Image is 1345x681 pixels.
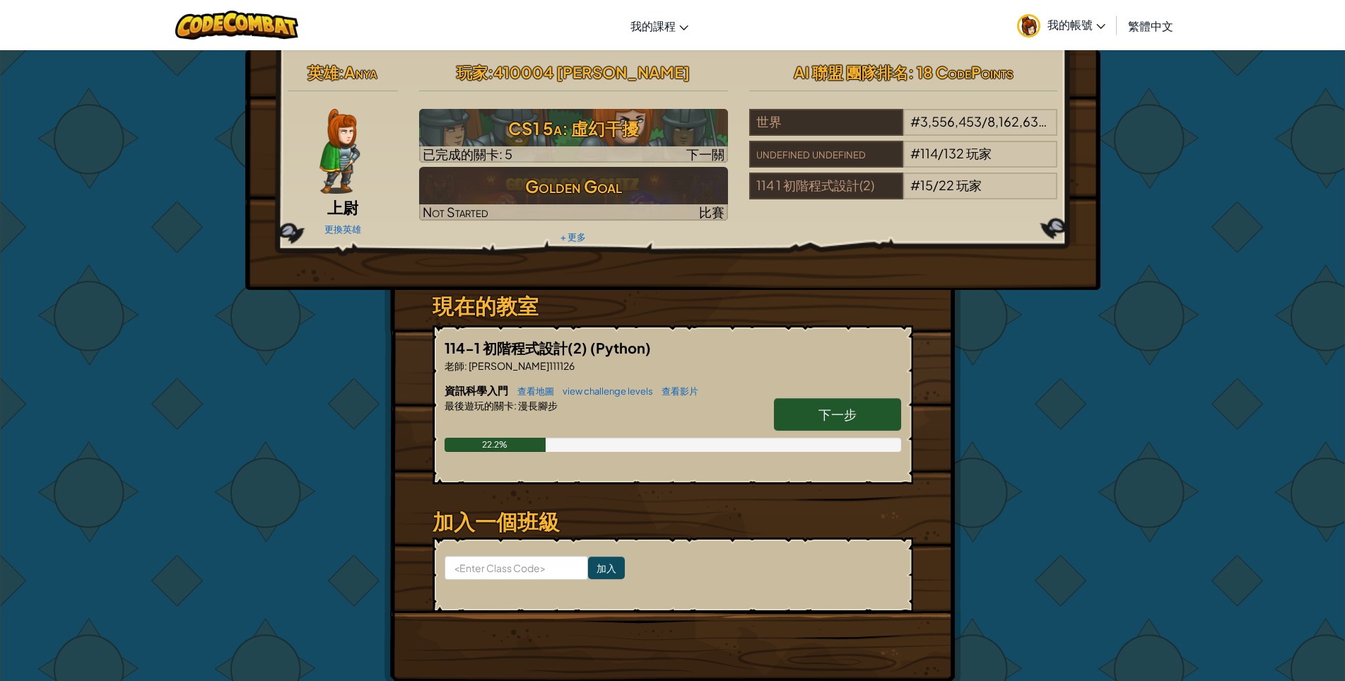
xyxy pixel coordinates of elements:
[1010,3,1112,47] a: 我的帳號
[699,204,724,220] span: 比賽
[623,6,695,45] a: 我的課程
[1121,6,1180,45] a: 繁體中文
[749,154,1058,170] a: undefined undefined#114/132玩家
[445,339,590,356] span: 114-1 初階程式設計(2)
[933,177,939,193] span: /
[467,359,575,372] span: [PERSON_NAME]111126
[556,385,653,397] a: view challenge levels
[982,113,987,129] span: /
[956,177,982,193] span: 玩家
[749,109,903,136] div: 世界
[966,145,992,161] span: 玩家
[920,177,933,193] span: 15
[324,223,361,235] a: 更換英雄
[445,399,514,412] span: 最後遊玩的關卡
[457,62,488,82] span: 玩家
[423,204,488,220] span: Not Started
[433,290,913,322] h3: 現在的教室
[749,122,1058,139] a: 世界#3,556,453/8,162,630玩家
[910,177,920,193] span: #
[1047,17,1105,32] span: 我的帳號
[327,197,358,217] span: 上尉
[464,359,467,372] span: :
[493,62,690,82] span: 410004 [PERSON_NAME]
[686,146,724,162] span: 下一關
[419,167,728,221] a: Golden GoalNot Started比賽
[818,406,857,422] span: 下一步
[445,556,588,580] input: <Enter Class Code>
[944,145,964,161] span: 132
[920,113,982,129] span: 3,556,453
[1128,18,1173,33] span: 繁體中文
[445,383,510,397] span: 資訊科學入門
[749,173,903,199] div: 114 1 初階程式設計(2)
[1050,113,1075,129] span: 玩家
[419,167,728,221] img: Golden Goal
[445,359,464,372] span: 老師
[344,62,377,82] span: Anya
[175,11,299,40] img: CodeCombat logo
[445,438,546,452] div: 22.2%
[319,109,360,194] img: captain-pose.png
[749,141,903,168] div: undefined undefined
[749,186,1058,202] a: 114 1 初階程式設計(2)#15/22玩家
[910,145,920,161] span: #
[339,62,344,82] span: :
[938,145,944,161] span: /
[419,109,728,163] img: CS1 5a: 虛幻干擾
[419,109,728,163] a: 下一關
[630,18,676,33] span: 我的課程
[1017,14,1040,37] img: avatar
[307,62,339,82] span: 英雄
[908,62,1014,82] span: : 18 CodePoints
[939,177,954,193] span: 22
[510,385,554,397] a: 查看地圖
[433,506,913,537] h3: 加入一個班級
[419,170,728,202] h3: Golden Goal
[423,146,512,162] span: 已完成的關卡: 5
[514,399,517,412] span: :
[488,62,493,82] span: :
[588,557,625,579] input: 加入
[987,113,1047,129] span: 8,162,630
[794,62,908,82] span: AI 聯盟 團隊排名
[517,399,558,412] span: 漫長腳步
[419,112,728,144] h3: CS1 5a: 虛幻干擾
[560,231,586,243] a: + 更多
[654,385,698,397] a: 查看影片
[920,145,938,161] span: 114
[590,339,651,356] span: (Python)
[910,113,920,129] span: #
